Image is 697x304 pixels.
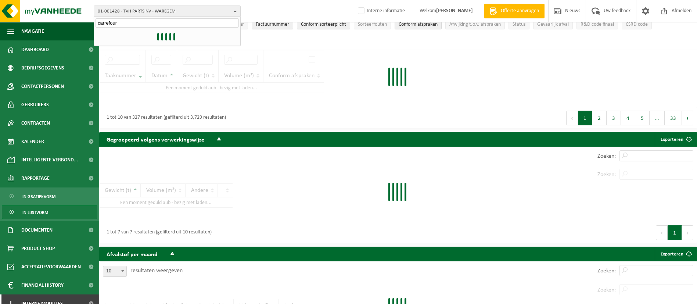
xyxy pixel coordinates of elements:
span: Product Shop [21,239,55,258]
span: … [650,111,665,125]
button: Conform afspraken : Activate to sort [395,18,442,29]
a: Exporteren [655,132,696,147]
span: Conform afspraken [399,22,438,27]
span: Acceptatievoorwaarden [21,258,81,276]
span: In grafiekvorm [22,190,55,204]
button: 33 [665,111,682,125]
a: In grafiekvorm [2,189,97,203]
span: Contactpersonen [21,77,64,96]
button: Previous [656,225,668,240]
span: 01-001428 - TVH PARTS NV - WAREGEM [98,6,231,17]
span: Dashboard [21,40,49,59]
button: 4 [621,111,635,125]
span: R&D code finaal [581,22,614,27]
span: Afwijking t.o.v. afspraken [449,22,501,27]
button: StatusStatus: Activate to sort [509,18,529,29]
input: Zoeken naar gekoppelde vestigingen [96,18,239,28]
button: 5 [635,111,650,125]
span: In lijstvorm [22,205,48,219]
label: Zoeken: [597,153,616,159]
span: Navigatie [21,22,44,40]
span: Sorteerfouten [358,22,387,27]
button: Afwijking t.o.v. afsprakenAfwijking t.o.v. afspraken: Activate to sort [445,18,505,29]
h2: Afvalstof per maand [99,247,165,261]
span: Documenten [21,221,53,239]
span: Offerte aanvragen [499,7,541,15]
button: 2 [592,111,607,125]
button: FactuurnummerFactuurnummer: Activate to sort [252,18,293,29]
h2: Gegroepeerd volgens verwerkingswijze [99,132,212,146]
span: Bedrijfsgegevens [21,59,64,77]
button: 3 [607,111,621,125]
span: Kalender [21,132,44,151]
button: Conform sorteerplicht : Activate to sort [297,18,350,29]
button: Previous [566,111,578,125]
span: Gebruikers [21,96,49,114]
a: Exporteren [655,247,696,261]
span: Intelligente verbond... [21,151,78,169]
a: Offerte aanvragen [484,4,545,18]
span: Factuurnummer [256,22,289,27]
button: 1 [578,111,592,125]
label: Zoeken: [597,268,616,274]
span: Contracten [21,114,50,132]
span: CSRD code [626,22,648,27]
div: 1 tot 10 van 327 resultaten (gefilterd uit 3,729 resultaten) [103,111,226,125]
button: Next [682,111,693,125]
span: 10 [103,266,126,276]
button: Gevaarlijk afval : Activate to sort [533,18,573,29]
button: CSRD codeCSRD code: Activate to sort [622,18,652,29]
button: SorteerfoutenSorteerfouten: Activate to sort [354,18,391,29]
button: 1 [668,225,682,240]
span: Gevaarlijk afval [537,22,569,27]
button: R&D code finaalR&amp;D code finaal: Activate to sort [576,18,618,29]
button: 01-001428 - TVH PARTS NV - WAREGEM [94,6,241,17]
a: In lijstvorm [2,205,97,219]
div: 1 tot 7 van 7 resultaten (gefilterd uit 10 resultaten) [103,226,212,239]
label: Interne informatie [356,6,405,17]
span: Financial History [21,276,64,294]
button: Next [682,225,693,240]
strong: [PERSON_NAME] [436,8,473,14]
label: resultaten weergeven [130,268,183,273]
span: Conform sorteerplicht [301,22,346,27]
span: Status [513,22,525,27]
span: 10 [103,266,127,277]
span: Rapportage [21,169,50,187]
